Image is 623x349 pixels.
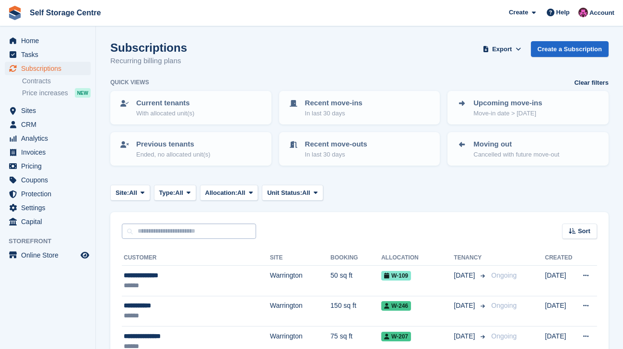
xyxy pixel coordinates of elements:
[205,188,237,198] span: Allocation:
[305,150,367,159] p: In last 30 days
[21,34,79,47] span: Home
[305,98,363,109] p: Recent move-ins
[5,118,91,131] a: menu
[473,109,542,118] p: Move-in date > [DATE]
[448,92,608,124] a: Upcoming move-ins Move-in date > [DATE]
[129,188,137,198] span: All
[509,8,528,17] span: Create
[448,133,608,165] a: Moving out Cancelled with future move-out
[270,266,330,296] td: Warrington
[454,270,477,281] span: [DATE]
[21,173,79,187] span: Coupons
[473,98,542,109] p: Upcoming move-ins
[473,150,559,159] p: Cancelled with future move-out
[473,139,559,150] p: Moving out
[330,250,381,266] th: Booking
[330,296,381,326] td: 150 sq ft
[21,187,79,201] span: Protection
[159,188,176,198] span: Type:
[381,250,454,266] th: Allocation
[21,146,79,159] span: Invoices
[111,92,270,124] a: Current tenants With allocated unit(s)
[5,159,91,173] a: menu
[136,150,211,159] p: Ended, no allocated unit(s)
[5,34,91,47] a: menu
[578,226,590,236] span: Sort
[9,236,95,246] span: Storefront
[492,45,512,54] span: Export
[545,266,575,296] td: [DATE]
[75,88,91,98] div: NEW
[454,301,477,311] span: [DATE]
[491,271,517,279] span: Ongoing
[21,248,79,262] span: Online Store
[302,188,310,198] span: All
[21,118,79,131] span: CRM
[267,188,302,198] span: Unit Status:
[381,332,411,341] span: W-207
[122,250,270,266] th: Customer
[5,48,91,61] a: menu
[5,201,91,214] a: menu
[79,249,91,261] a: Preview store
[110,41,187,54] h1: Subscriptions
[21,132,79,145] span: Analytics
[21,48,79,61] span: Tasks
[556,8,570,17] span: Help
[491,302,517,309] span: Ongoing
[175,188,183,198] span: All
[21,201,79,214] span: Settings
[270,250,330,266] th: Site
[110,185,150,201] button: Site: All
[589,8,614,18] span: Account
[481,41,523,57] button: Export
[110,78,149,87] h6: Quick views
[237,188,246,198] span: All
[5,132,91,145] a: menu
[21,215,79,228] span: Capital
[5,104,91,117] a: menu
[280,92,439,124] a: Recent move-ins In last 30 days
[5,146,91,159] a: menu
[454,250,487,266] th: Tenancy
[21,104,79,117] span: Sites
[491,332,517,340] span: Ongoing
[116,188,129,198] span: Site:
[136,109,194,118] p: With allocated unit(s)
[5,215,91,228] a: menu
[5,187,91,201] a: menu
[21,159,79,173] span: Pricing
[381,271,411,281] span: W-109
[5,248,91,262] a: menu
[545,296,575,326] td: [DATE]
[330,266,381,296] td: 50 sq ft
[280,133,439,165] a: Recent move-outs In last 30 days
[26,5,105,21] a: Self Storage Centre
[136,98,194,109] p: Current tenants
[381,301,411,311] span: W-246
[531,41,609,57] a: Create a Subscription
[578,8,588,17] img: Ben Scott
[454,331,477,341] span: [DATE]
[200,185,259,201] button: Allocation: All
[262,185,323,201] button: Unit Status: All
[5,173,91,187] a: menu
[21,62,79,75] span: Subscriptions
[154,185,196,201] button: Type: All
[270,296,330,326] td: Warrington
[574,78,609,88] a: Clear filters
[545,250,575,266] th: Created
[110,56,187,67] p: Recurring billing plans
[22,77,91,86] a: Contracts
[136,139,211,150] p: Previous tenants
[8,6,22,20] img: stora-icon-8386f47178a22dfd0bd8f6a31ec36ba5ce8667c1dd55bd0f319d3a0aa187defe.svg
[22,88,91,98] a: Price increases NEW
[22,89,68,98] span: Price increases
[305,139,367,150] p: Recent move-outs
[305,109,363,118] p: In last 30 days
[111,133,270,165] a: Previous tenants Ended, no allocated unit(s)
[5,62,91,75] a: menu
